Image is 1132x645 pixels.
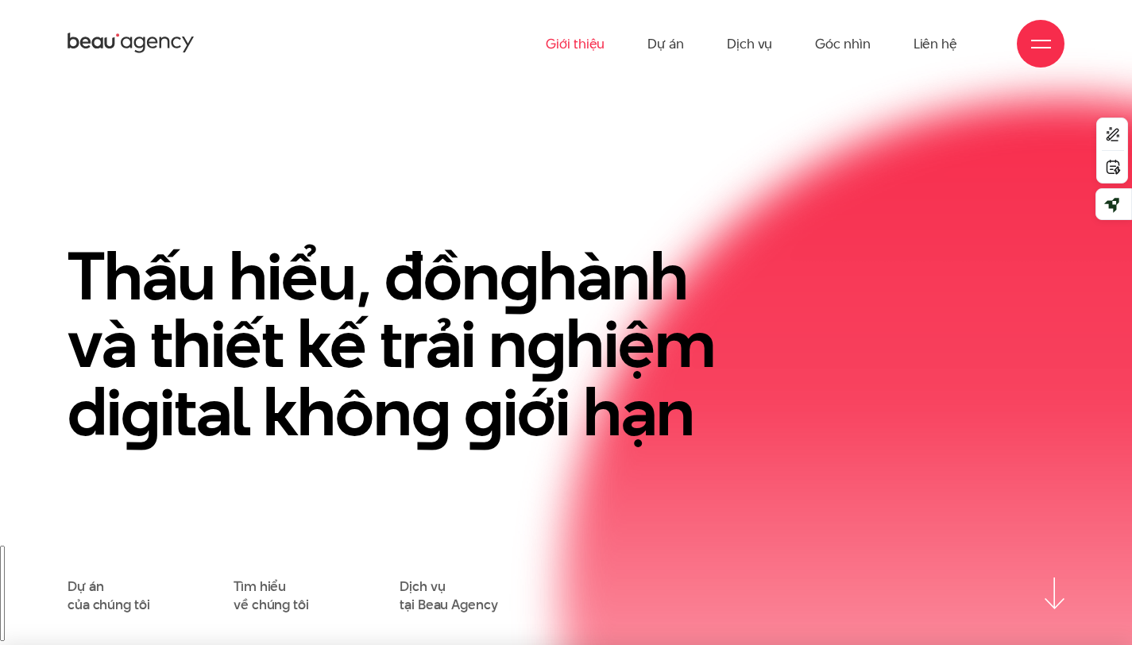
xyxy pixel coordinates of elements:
[464,365,503,458] en: g
[68,577,149,613] a: Dự áncủa chúng tôi
[234,577,309,613] a: Tìm hiểuvề chúng tôi
[68,242,724,446] h1: Thấu hiểu, đồn hành và thiết kế trải n hiệm di ital khôn iới hạn
[400,577,497,613] a: Dịch vụtại Beau Agency
[411,365,450,458] en: g
[500,230,539,322] en: g
[121,365,160,458] en: g
[527,297,566,390] en: g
